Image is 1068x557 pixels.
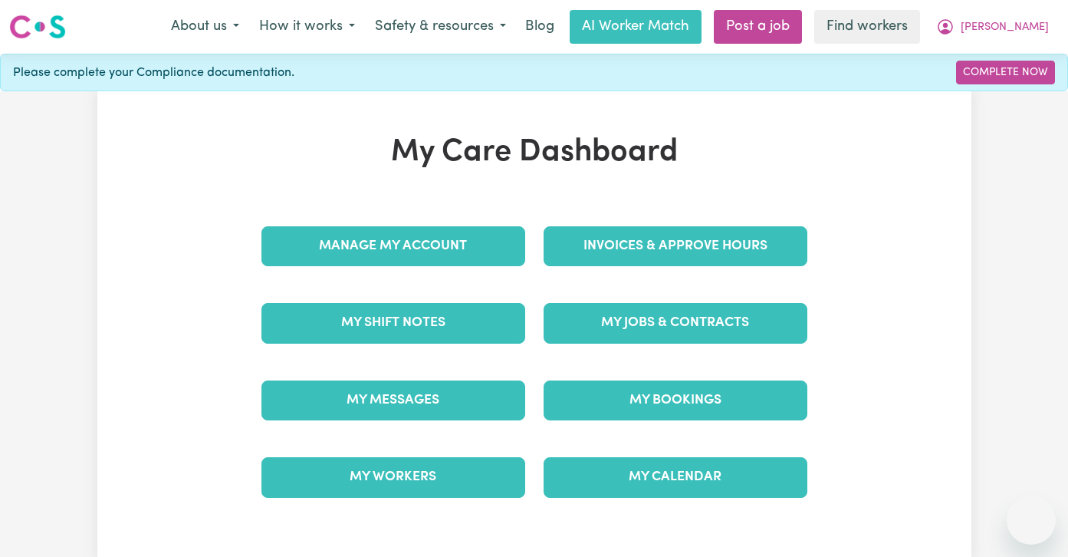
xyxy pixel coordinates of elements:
[714,10,802,44] a: Post a job
[365,11,516,43] button: Safety & resources
[1007,496,1056,545] iframe: Button to launch messaging window
[544,226,807,266] a: Invoices & Approve Hours
[570,10,702,44] a: AI Worker Match
[814,10,920,44] a: Find workers
[961,19,1049,36] span: [PERSON_NAME]
[261,457,525,497] a: My Workers
[9,9,66,44] a: Careseekers logo
[161,11,249,43] button: About us
[9,13,66,41] img: Careseekers logo
[261,303,525,343] a: My Shift Notes
[544,381,807,420] a: My Bookings
[544,303,807,343] a: My Jobs & Contracts
[926,11,1059,43] button: My Account
[544,457,807,497] a: My Calendar
[252,134,817,171] h1: My Care Dashboard
[261,226,525,266] a: Manage My Account
[261,381,525,420] a: My Messages
[13,64,294,82] span: Please complete your Compliance documentation.
[249,11,365,43] button: How it works
[516,10,564,44] a: Blog
[956,61,1055,84] a: Complete Now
